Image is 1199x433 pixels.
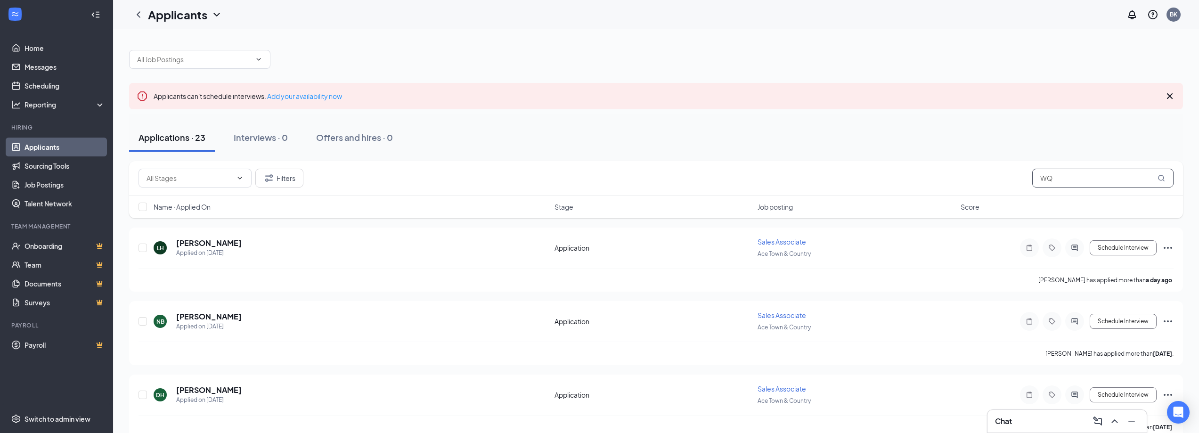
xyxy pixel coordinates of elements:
[156,318,164,326] div: NB
[176,395,242,405] div: Applied on [DATE]
[961,202,979,212] span: Score
[10,9,20,19] svg: WorkstreamLogo
[147,173,232,183] input: All Stages
[1024,391,1035,399] svg: Note
[91,10,100,19] svg: Collapse
[24,237,105,255] a: OnboardingCrown
[555,202,573,212] span: Stage
[24,414,90,424] div: Switch to admin view
[1170,10,1177,18] div: BK
[255,56,262,63] svg: ChevronDown
[1090,387,1157,402] button: Schedule Interview
[24,175,105,194] a: Job Postings
[148,7,207,23] h1: Applicants
[1046,318,1058,325] svg: Tag
[255,169,303,188] button: Filter Filters
[1032,169,1174,188] input: Search in applications
[11,321,103,329] div: Payroll
[137,54,251,65] input: All Job Postings
[24,335,105,354] a: PayrollCrown
[1124,414,1139,429] button: Minimize
[758,397,811,404] span: Ace Town & Country
[24,100,106,109] div: Reporting
[24,194,105,213] a: Talent Network
[1024,244,1035,252] svg: Note
[758,202,793,212] span: Job posting
[758,311,806,319] span: Sales Associate
[1090,314,1157,329] button: Schedule Interview
[176,238,242,248] h5: [PERSON_NAME]
[1158,174,1165,182] svg: MagnifyingGlass
[1126,416,1137,427] svg: Minimize
[758,324,811,331] span: Ace Town & Country
[11,123,103,131] div: Hiring
[1046,244,1058,252] svg: Tag
[1162,316,1174,327] svg: Ellipses
[139,131,205,143] div: Applications · 23
[995,416,1012,426] h3: Chat
[758,237,806,246] span: Sales Associate
[133,9,144,20] svg: ChevronLeft
[154,202,211,212] span: Name · Applied On
[1126,9,1138,20] svg: Notifications
[1045,350,1174,358] p: [PERSON_NAME] has applied more than .
[555,317,752,326] div: Application
[24,39,105,57] a: Home
[1147,9,1158,20] svg: QuestionInfo
[1090,414,1105,429] button: ComposeMessage
[24,138,105,156] a: Applicants
[154,92,342,100] span: Applicants can't schedule interviews.
[211,9,222,20] svg: ChevronDown
[1107,414,1122,429] button: ChevronUp
[1167,401,1190,424] div: Open Intercom Messenger
[1153,350,1172,357] b: [DATE]
[236,174,244,182] svg: ChevronDown
[24,57,105,76] a: Messages
[1090,240,1157,255] button: Schedule Interview
[137,90,148,102] svg: Error
[24,293,105,312] a: SurveysCrown
[156,391,164,399] div: DH
[1153,424,1172,431] b: [DATE]
[234,131,288,143] div: Interviews · 0
[1109,416,1120,427] svg: ChevronUp
[11,414,21,424] svg: Settings
[176,322,242,331] div: Applied on [DATE]
[24,255,105,274] a: TeamCrown
[1164,90,1175,102] svg: Cross
[11,100,21,109] svg: Analysis
[1092,416,1103,427] svg: ComposeMessage
[758,250,811,257] span: Ace Town & Country
[555,243,752,253] div: Application
[316,131,393,143] div: Offers and hires · 0
[176,385,242,395] h5: [PERSON_NAME]
[1069,318,1080,325] svg: ActiveChat
[555,390,752,400] div: Application
[1024,318,1035,325] svg: Note
[1146,277,1172,284] b: a day ago
[1038,276,1174,284] p: [PERSON_NAME] has applied more than .
[176,311,242,322] h5: [PERSON_NAME]
[263,172,275,184] svg: Filter
[11,222,103,230] div: Team Management
[157,244,164,252] div: LH
[24,156,105,175] a: Sourcing Tools
[1046,391,1058,399] svg: Tag
[24,274,105,293] a: DocumentsCrown
[1162,242,1174,253] svg: Ellipses
[267,92,342,100] a: Add your availability now
[1162,389,1174,400] svg: Ellipses
[176,248,242,258] div: Applied on [DATE]
[1069,244,1080,252] svg: ActiveChat
[758,384,806,393] span: Sales Associate
[1069,391,1080,399] svg: ActiveChat
[24,76,105,95] a: Scheduling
